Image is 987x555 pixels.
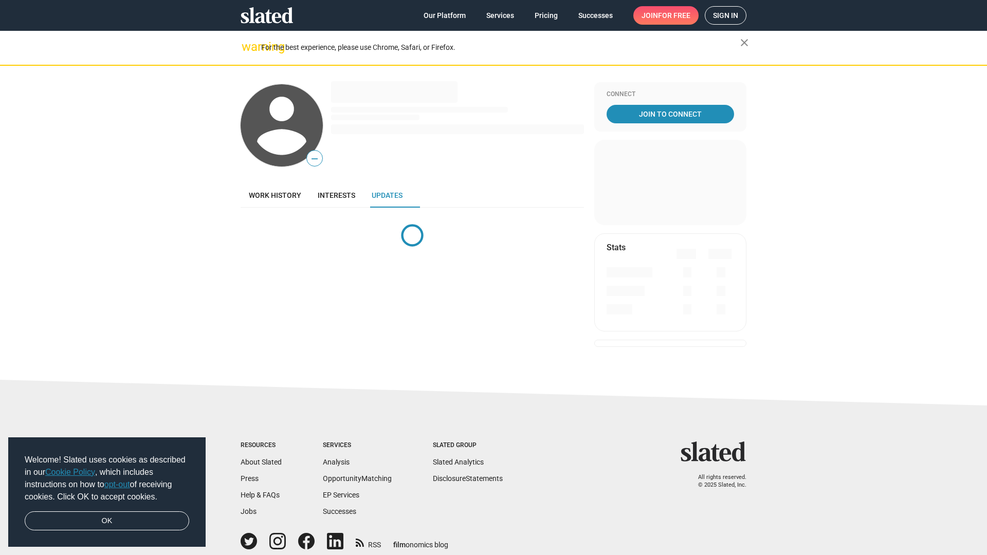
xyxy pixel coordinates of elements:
span: Pricing [535,6,558,25]
span: — [307,152,322,165]
span: Updates [372,191,403,199]
a: dismiss cookie message [25,511,189,531]
span: Successes [578,6,613,25]
a: Updates [363,183,411,208]
a: DisclosureStatements [433,474,503,483]
a: Help & FAQs [241,491,280,499]
a: EP Services [323,491,359,499]
a: About Slated [241,458,282,466]
div: Connect [607,90,734,99]
span: Services [486,6,514,25]
div: cookieconsent [8,437,206,547]
a: Slated Analytics [433,458,484,466]
a: Successes [570,6,621,25]
a: opt-out [104,480,130,489]
span: Welcome! Slated uses cookies as described in our , which includes instructions on how to of recei... [25,454,189,503]
a: RSS [356,534,381,550]
div: Services [323,441,392,450]
a: Join To Connect [607,105,734,123]
a: Press [241,474,259,483]
a: Interests [309,183,363,208]
span: Sign in [713,7,738,24]
a: Our Platform [415,6,474,25]
span: for free [658,6,690,25]
div: Resources [241,441,282,450]
a: Work history [241,183,309,208]
a: Cookie Policy [45,468,95,476]
a: Jobs [241,507,257,515]
span: Join To Connect [609,105,732,123]
a: Pricing [526,6,566,25]
a: Joinfor free [633,6,699,25]
div: Slated Group [433,441,503,450]
a: Analysis [323,458,350,466]
a: Successes [323,507,356,515]
span: film [393,541,406,549]
a: filmonomics blog [393,532,448,550]
a: Services [478,6,522,25]
a: Sign in [705,6,746,25]
span: Interests [318,191,355,199]
div: For the best experience, please use Chrome, Safari, or Firefox. [261,41,740,54]
span: Work history [249,191,301,199]
mat-card-title: Stats [607,242,626,253]
p: All rights reserved. © 2025 Slated, Inc. [687,474,746,489]
mat-icon: warning [242,41,254,53]
a: OpportunityMatching [323,474,392,483]
span: Our Platform [424,6,466,25]
mat-icon: close [738,36,751,49]
span: Join [642,6,690,25]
